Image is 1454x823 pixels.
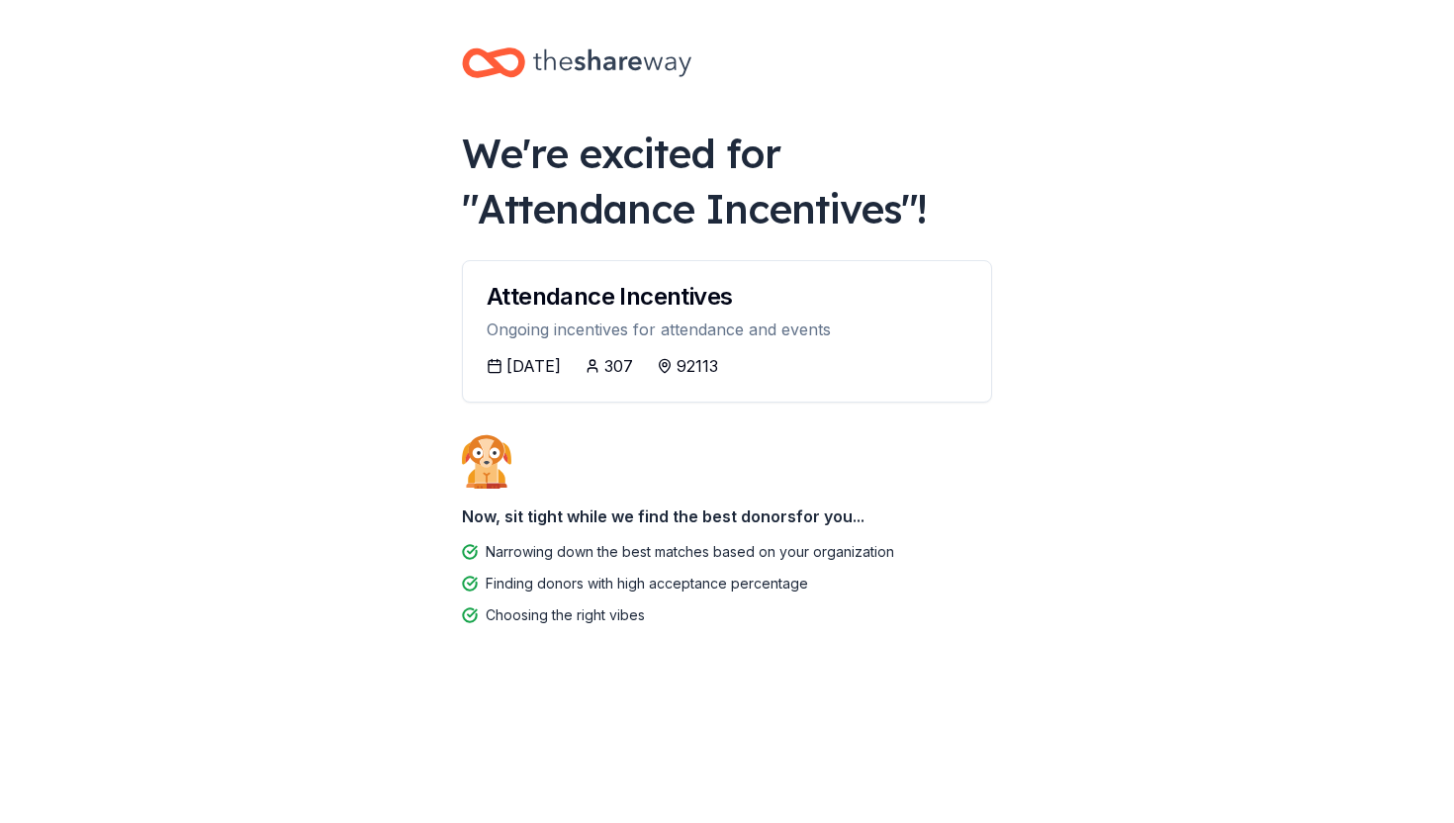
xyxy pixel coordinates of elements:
div: Choosing the right vibes [486,603,645,627]
div: [DATE] [506,354,561,378]
div: 92113 [677,354,718,378]
div: Narrowing down the best matches based on your organization [486,540,894,564]
div: Attendance Incentives [487,285,967,309]
div: Finding donors with high acceptance percentage [486,572,808,595]
img: Dog waiting patiently [462,434,511,488]
div: 307 [604,354,633,378]
div: Now, sit tight while we find the best donors for you... [462,497,992,536]
div: Ongoing incentives for attendance and events [487,317,967,342]
div: We're excited for " Attendance Incentives "! [462,126,992,236]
